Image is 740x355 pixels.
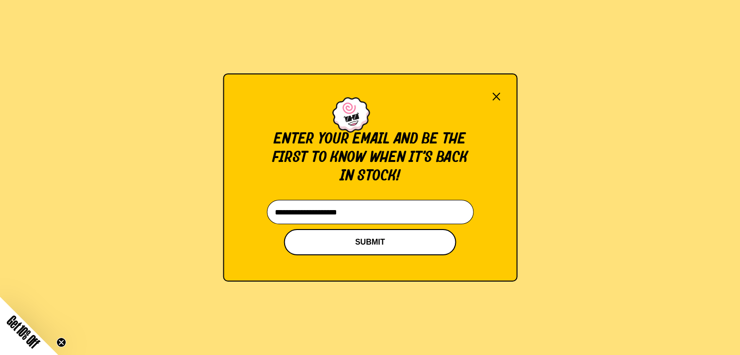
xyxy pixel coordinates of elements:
p: Enter your email and be the first to know when it’s back in stock! [267,130,473,185]
button: SUBMIT [284,229,456,255]
input: Email* [267,200,473,224]
button: Close modal [491,90,502,104]
button: Close teaser [56,337,66,347]
span: Get 10% Off [4,313,42,351]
